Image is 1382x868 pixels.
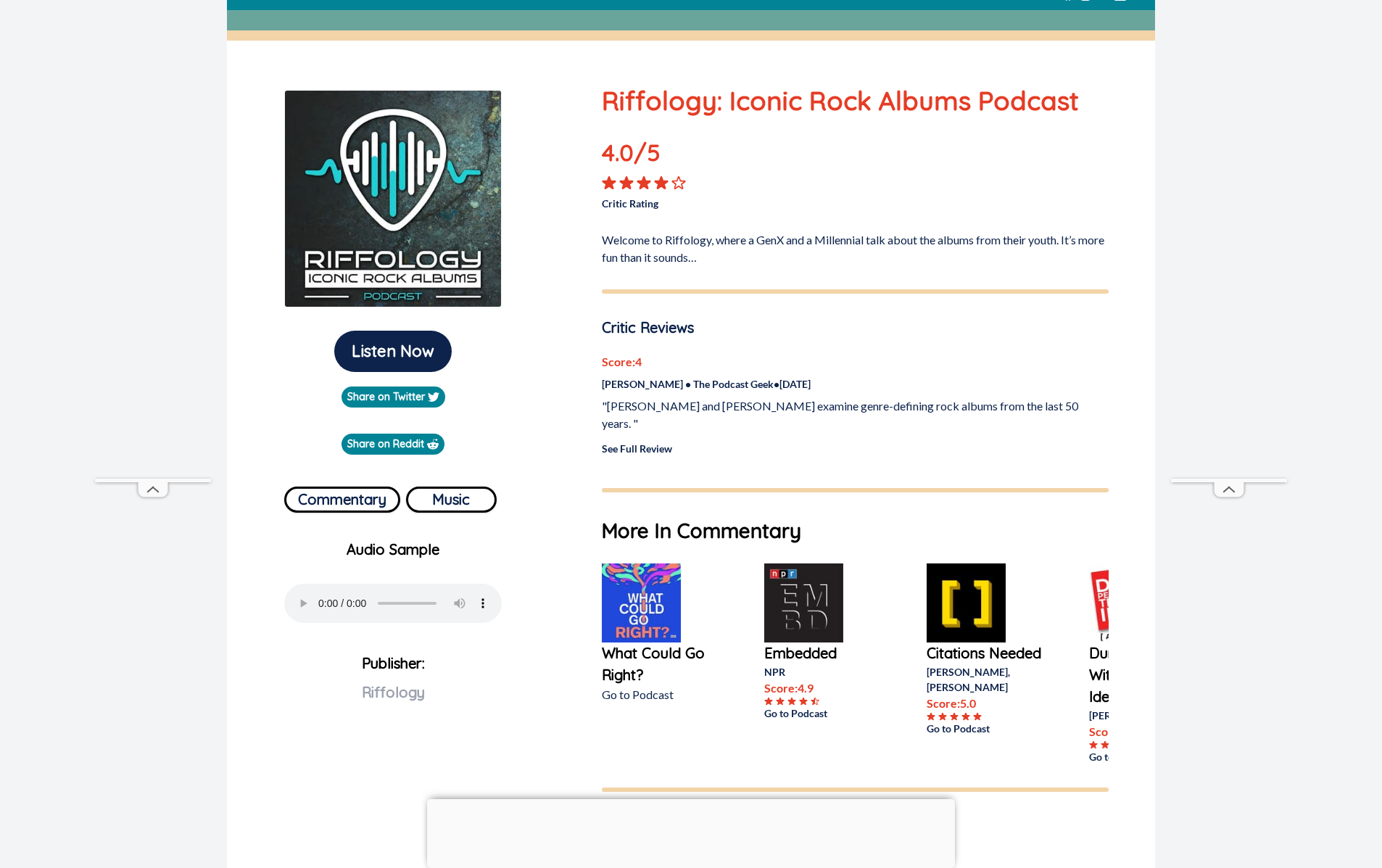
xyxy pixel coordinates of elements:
p: [PERSON_NAME] • The Podcast Geek • [DATE] [602,376,1109,392]
a: Go to Podcast [927,721,1043,736]
audio: Your browser does not support the audio element [284,584,502,623]
img: Riffology: Iconic Rock Albums Podcast [284,90,502,307]
p: Go to Podcast [602,686,718,703]
h1: More In Commentary [602,516,1109,546]
a: See Full Review [602,442,672,455]
p: Score: 4.8 [1089,723,1205,740]
a: Embedded [764,642,880,664]
a: Go to Podcast [1089,749,1205,764]
iframe: Advertisement [427,799,955,864]
p: [PERSON_NAME] [1089,708,1205,723]
p: Critic Rating [602,190,855,211]
button: Listen Now [334,331,452,372]
p: 4.0 /5 [602,135,703,175]
iframe: Advertisement [95,44,211,479]
p: Audio Sample [239,539,548,561]
a: Go to Podcast [764,706,880,721]
a: Dumb People With Terrible Ideas [1089,642,1205,708]
span: Riffology [362,683,425,701]
a: Share on Twitter [342,387,445,408]
p: Publisher: [239,649,548,753]
img: What Could Go Right? [602,563,681,642]
p: NPR [764,664,880,679]
img: Citations Needed [927,563,1006,642]
p: Welcome to Riffology, where a GenX and a Millennial talk about the albums from their youth. It’s ... [602,226,1109,266]
a: Citations Needed [927,642,1043,664]
a: Music [406,481,497,513]
p: "[PERSON_NAME] and [PERSON_NAME] examine genre-defining rock albums from the last 50 years. " [602,397,1109,432]
p: Score: 4.9 [764,679,880,697]
a: Commentary [284,481,400,513]
a: What Could Go Right? [602,642,718,686]
a: Share on Reddit [342,434,444,455]
p: Riffology: Iconic Rock Albums Podcast [602,81,1109,120]
p: Critic Reviews [602,317,1109,339]
button: Commentary [284,487,400,513]
img: Dumb People With Terrible Ideas [1089,563,1168,642]
button: Music [406,487,497,513]
p: Score: 5.0 [927,695,1043,712]
p: Score: 4 [602,353,1109,371]
img: Embedded [764,563,843,642]
iframe: Advertisement [1171,44,1287,479]
p: [PERSON_NAME], [PERSON_NAME] [927,664,1043,695]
